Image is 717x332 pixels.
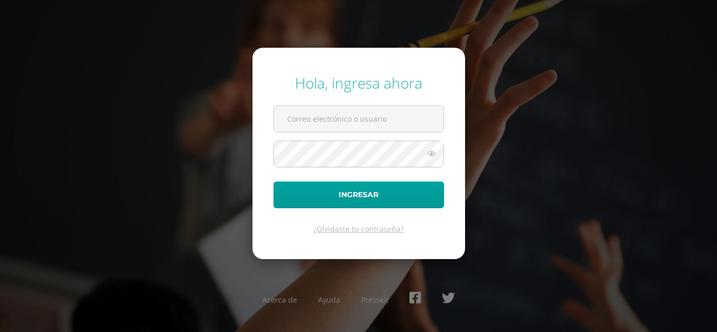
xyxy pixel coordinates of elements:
[361,295,388,305] a: Presskit
[273,73,444,93] div: Hola, ingresa ahora
[273,181,444,208] button: Ingresar
[262,295,297,305] a: Acerca de
[274,106,444,132] input: Correo electrónico o usuario
[313,224,404,234] a: ¿Olvidaste tu contraseña?
[318,295,340,305] a: Ayuda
